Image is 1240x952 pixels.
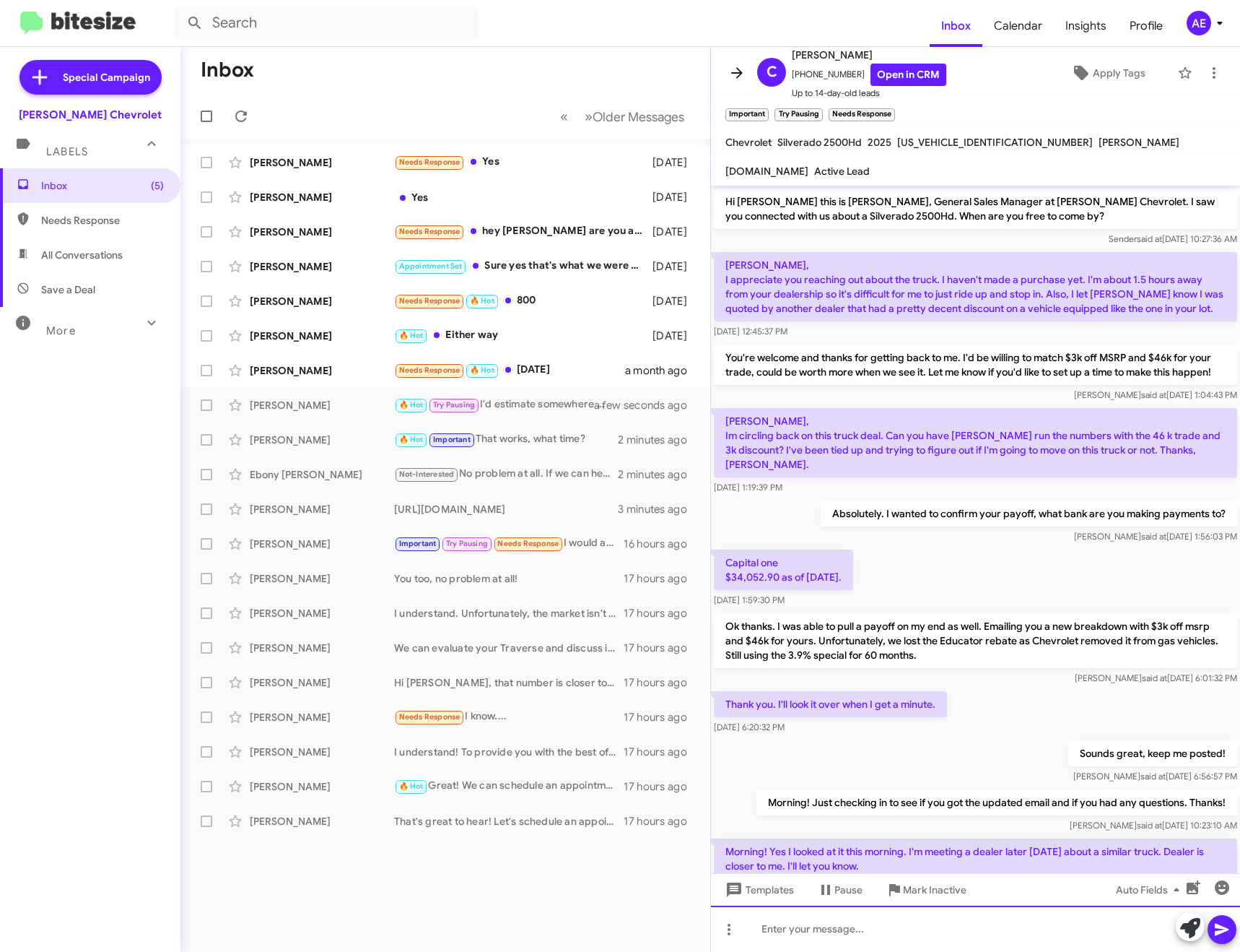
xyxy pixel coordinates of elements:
[624,745,699,759] div: 17 hours ago
[725,108,769,121] small: Important
[1054,5,1118,47] span: Insights
[714,722,785,732] span: [DATE] 6:20:32 PM
[625,363,699,378] div: a month ago
[1116,877,1185,903] span: Auto Fields
[250,641,394,655] div: [PERSON_NAME]
[63,70,150,85] span: Special Campaign
[714,189,1237,229] p: Hi [PERSON_NAME] this is [PERSON_NAME], General Sales Manager at [PERSON_NAME] Chevrolet. I saw y...
[576,102,693,131] button: Next
[714,839,1237,879] p: Morning! Yes I looked at it this morning. I'm meeting a dealer later [DATE] about a similar truck...
[618,433,699,447] div: 2 minutes ago
[394,502,618,516] div: [URL][DOMAIN_NAME]
[470,365,494,375] span: 🔥 Hot
[624,571,699,586] div: 17 hours ago
[1137,233,1162,244] span: said at
[1140,771,1166,782] span: said at
[585,108,593,126] span: »
[41,282,95,297] span: Save a Deal
[722,877,794,903] span: Templates
[1118,5,1174,47] a: Profile
[394,397,612,413] div: I'd estimate somewhere in the 6-7-8k ballpark pending a physical inspection.
[399,296,460,306] span: Needs Response
[250,537,394,551] div: [PERSON_NAME]
[399,435,424,444] span: 🔥 Hot
[151,178,164,193] span: (5)
[394,778,624,795] div: Great! We can schedule an appointment for you to come in [DATE]. What time works best for you?
[1045,60,1171,86] button: Apply Tags
[1073,771,1237,782] span: [PERSON_NAME] [DATE] 6:56:57 PM
[1109,233,1237,244] span: Sender [DATE] 10:27:36 AM
[1074,531,1237,542] span: [PERSON_NAME] [DATE] 1:56:03 PM
[1068,740,1237,766] p: Sounds great, keep me posted!
[624,606,699,620] div: 17 hours ago
[399,365,460,375] span: Needs Response
[250,745,394,759] div: [PERSON_NAME]
[792,86,946,100] span: Up to 14-day-old leads
[46,324,76,337] span: More
[714,408,1237,477] p: [PERSON_NAME], Im circling back on this truck deal. Can you have [PERSON_NAME] run the numbers wi...
[399,539,437,548] span: Important
[1104,877,1197,903] button: Auto Fields
[433,400,475,410] span: Try Pausing
[714,613,1237,668] p: Ok thanks. I was able to pull a payoff on my end as well. Emailing you a new breakdown with $3k o...
[792,64,946,86] span: [PHONE_NUMBER]
[624,675,699,690] div: 17 hours ago
[394,709,624,725] div: I know....
[250,433,394,447] div: [PERSON_NAME]
[250,190,394,204] div: [PERSON_NAME]
[650,294,699,308] div: [DATE]
[1174,11,1224,35] button: AE
[982,5,1054,47] a: Calendar
[250,467,394,482] div: Ebony [PERSON_NAME]
[834,877,863,903] span: Pause
[250,259,394,274] div: [PERSON_NAME]
[560,108,568,126] span: «
[624,710,699,724] div: 17 hours ago
[1075,672,1237,683] span: [PERSON_NAME] [DATE] 6:01:32 PM
[714,252,1237,321] p: [PERSON_NAME], I appreciate you reaching out about the truck. I haven't made a purchase yet. I'm ...
[433,435,471,444] span: Important
[624,537,699,551] div: 16 hours ago
[1074,389,1237,400] span: [PERSON_NAME] [DATE] 1:04:43 PM
[792,46,946,64] span: [PERSON_NAME]
[470,296,494,306] span: 🔥 Hot
[714,482,782,493] span: [DATE] 1:19:39 PM
[394,431,618,448] div: That works, what time?
[41,248,123,262] span: All Conversations
[399,227,460,236] span: Needs Response
[774,108,822,121] small: Try Pausing
[868,136,891,149] span: 2025
[399,331,424,340] span: 🔥 Hot
[612,398,699,412] div: a few seconds ago
[250,398,394,412] div: [PERSON_NAME]
[394,814,624,828] div: That's great to hear! Let's schedule an appointment for you to bring in your Mustang for us to ev...
[250,814,394,828] div: [PERSON_NAME]
[711,877,805,903] button: Templates
[714,326,787,337] span: [DATE] 12:45:37 PM
[250,779,394,794] div: [PERSON_NAME]
[777,136,862,149] span: Silverado 2500Hd
[650,225,699,239] div: [DATE]
[714,550,853,590] p: Capital one $34,052.90 as of [DATE].
[725,165,808,178] span: [DOMAIN_NAME]
[870,64,946,86] a: Open in CRM
[394,535,624,552] div: I would appreciate a video when you have time. That would be greatly appreciated.
[250,710,394,724] div: [PERSON_NAME]
[250,571,394,586] div: [PERSON_NAME]
[175,6,478,40] input: Search
[593,109,684,125] span: Older Messages
[805,877,874,903] button: Pause
[394,571,624,586] div: You too, no problem at all!
[650,155,699,170] div: [DATE]
[767,61,777,84] span: C
[650,259,699,274] div: [DATE]
[1093,60,1145,86] span: Apply Tags
[446,539,488,548] span: Try Pausing
[714,691,947,717] p: Thank you. I'll look it over when I get a minute.
[1137,820,1162,831] span: said at
[930,5,982,47] a: Inbox
[394,258,650,274] div: Sure yes that's what we were trying to do. I don't think a 2026 would be in our budget maybe a 20...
